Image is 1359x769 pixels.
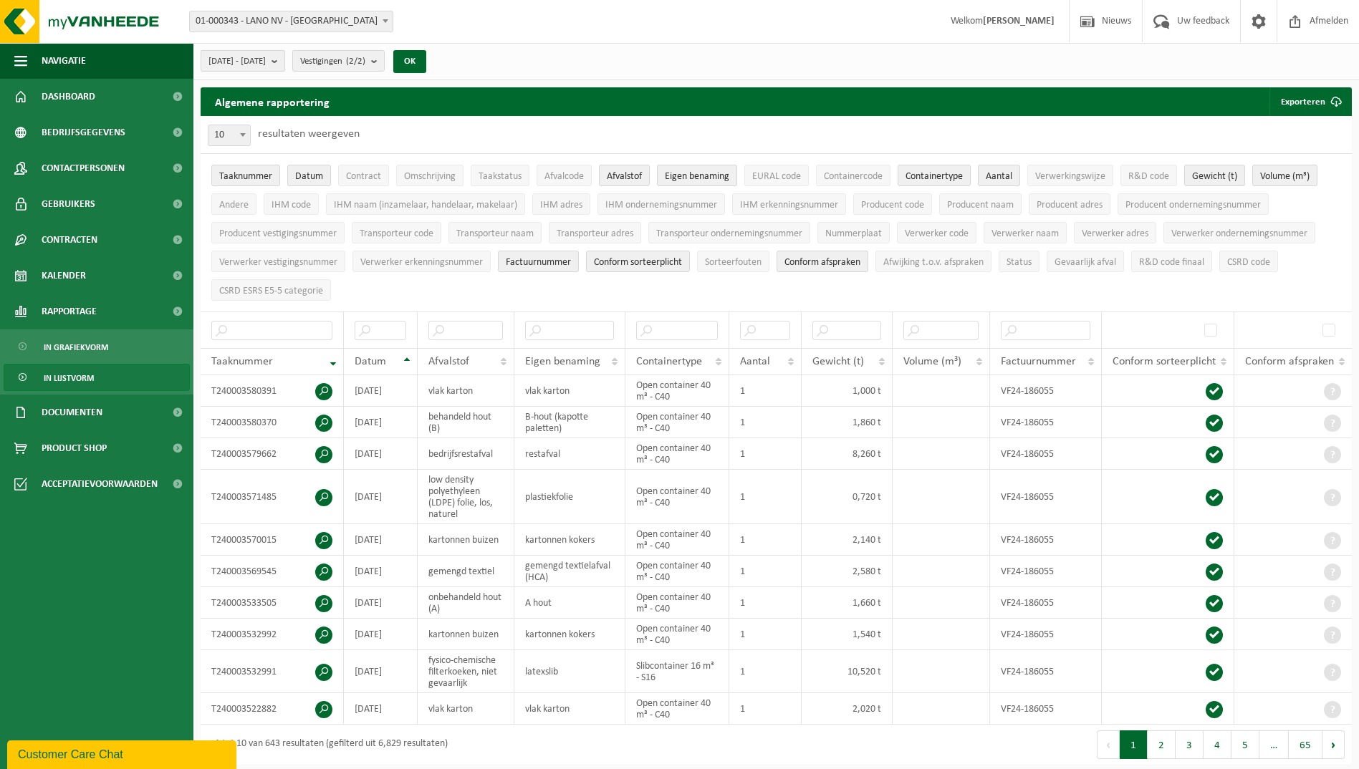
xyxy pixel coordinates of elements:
button: ContainercodeContainercode: Activate to sort [816,165,890,186]
span: CSRD ESRS E5-5 categorie [219,286,323,296]
span: 10 [208,125,250,145]
span: Verwerker ondernemingsnummer [1171,228,1307,239]
button: Verwerker naamVerwerker naam: Activate to sort [984,222,1067,243]
span: Contracten [42,222,97,258]
span: Afvalstof [607,171,642,182]
button: Eigen benamingEigen benaming: Activate to sort [657,165,737,186]
button: Afwijking t.o.v. afsprakenAfwijking t.o.v. afspraken: Activate to sort [875,251,991,272]
button: FactuurnummerFactuurnummer: Activate to sort [498,251,579,272]
button: Next [1322,730,1345,759]
button: 2 [1148,730,1176,759]
a: In grafiekvorm [4,333,190,360]
td: gemengd textielafval (HCA) [514,556,626,587]
span: Datum [355,356,386,367]
td: [DATE] [344,524,418,556]
span: Status [1007,257,1032,268]
button: AantalAantal: Activate to sort [978,165,1020,186]
td: 1 [729,407,802,438]
button: Producent vestigingsnummerProducent vestigingsnummer: Activate to sort [211,222,345,243]
button: IHM ondernemingsnummerIHM ondernemingsnummer: Activate to sort [597,193,725,215]
span: Verwerker vestigingsnummer [219,257,337,268]
button: Conform afspraken : Activate to sort [777,251,868,272]
td: T240003533505 [201,587,344,619]
td: [DATE] [344,587,418,619]
td: [DATE] [344,693,418,725]
span: Omschrijving [404,171,456,182]
td: VF24-186055 [990,556,1102,587]
span: Producent ondernemingsnummer [1125,200,1261,211]
td: T240003571485 [201,470,344,524]
button: TaaknummerTaaknummer: Activate to remove sorting [211,165,280,186]
td: Open container 40 m³ - C40 [625,693,729,725]
h2: Algemene rapportering [201,87,344,116]
button: Exporteren [1269,87,1350,116]
td: VF24-186055 [990,470,1102,524]
td: [DATE] [344,407,418,438]
td: 1 [729,556,802,587]
td: kartonnen kokers [514,524,626,556]
td: Open container 40 m³ - C40 [625,619,729,650]
td: gemengd textiel [418,556,514,587]
span: Gewicht (t) [1192,171,1237,182]
span: Transporteur adres [557,228,633,239]
button: Producent naamProducent naam: Activate to sort [939,193,1022,215]
td: [DATE] [344,470,418,524]
button: VerwerkingswijzeVerwerkingswijze: Activate to sort [1027,165,1113,186]
td: VF24-186055 [990,619,1102,650]
td: Open container 40 m³ - C40 [625,470,729,524]
td: T240003579662 [201,438,344,470]
td: 1,000 t [802,375,893,407]
span: Conform afspraken [1245,356,1334,367]
span: Gevaarlijk afval [1055,257,1116,268]
span: Gebruikers [42,186,95,222]
td: VF24-186055 [990,693,1102,725]
span: IHM adres [540,200,582,211]
span: R&D code finaal [1139,257,1204,268]
td: 1,660 t [802,587,893,619]
td: A hout [514,587,626,619]
span: Conform sorteerplicht [1113,356,1216,367]
span: IHM naam (inzamelaar, handelaar, makelaar) [334,200,517,211]
span: Containertype [906,171,963,182]
td: 1 [729,375,802,407]
span: EURAL code [752,171,801,182]
td: 8,260 t [802,438,893,470]
span: Producent naam [947,200,1014,211]
button: Transporteur naamTransporteur naam: Activate to sort [448,222,542,243]
td: 1 [729,650,802,693]
td: 1 [729,619,802,650]
button: Previous [1097,730,1120,759]
span: Documenten [42,395,102,430]
td: behandeld hout (B) [418,407,514,438]
button: CSRD ESRS E5-5 categorieCSRD ESRS E5-5 categorie: Activate to sort [211,279,331,301]
span: Volume (m³) [903,356,961,367]
button: [DATE] - [DATE] [201,50,285,72]
span: R&D code [1128,171,1169,182]
td: B-hout (kapotte paletten) [514,407,626,438]
td: Open container 40 m³ - C40 [625,407,729,438]
td: kartonnen buizen [418,619,514,650]
span: [DATE] - [DATE] [208,51,266,72]
span: Eigen benaming [525,356,600,367]
button: Verwerker erkenningsnummerVerwerker erkenningsnummer: Activate to sort [352,251,491,272]
a: In lijstvorm [4,364,190,391]
td: VF24-186055 [990,587,1102,619]
td: 0,720 t [802,470,893,524]
span: Contactpersonen [42,150,125,186]
button: 4 [1204,730,1231,759]
span: Bedrijfsgegevens [42,115,125,150]
span: Producent vestigingsnummer [219,228,337,239]
td: low density polyethyleen (LDPE) folie, los, naturel [418,470,514,524]
button: AfvalcodeAfvalcode: Activate to sort [537,165,592,186]
button: 65 [1289,730,1322,759]
span: Taaknummer [211,356,273,367]
span: Factuurnummer [1001,356,1076,367]
td: 1 [729,438,802,470]
td: VF24-186055 [990,650,1102,693]
button: Verwerker ondernemingsnummerVerwerker ondernemingsnummer: Activate to sort [1163,222,1315,243]
td: 2,580 t [802,556,893,587]
span: Dashboard [42,79,95,115]
td: vlak karton [514,375,626,407]
td: T240003580391 [201,375,344,407]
